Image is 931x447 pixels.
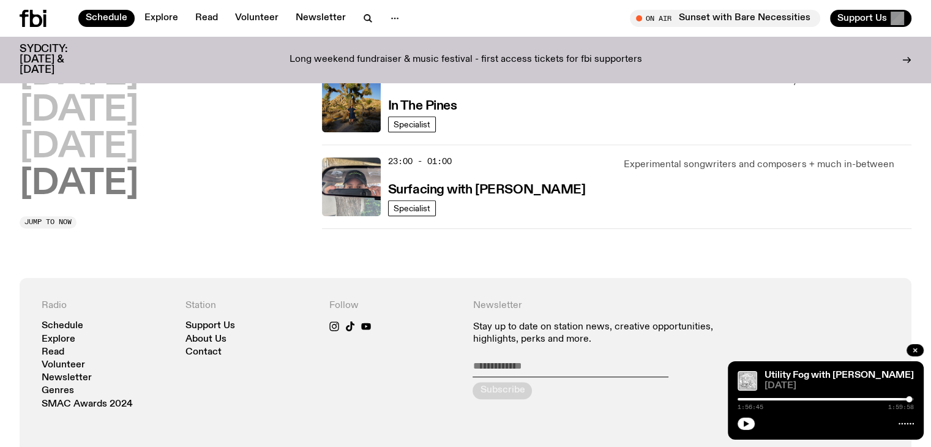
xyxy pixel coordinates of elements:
h4: Station [185,300,315,312]
h4: Radio [42,300,171,312]
h4: Follow [329,300,458,312]
h3: SYDCITY: [DATE] & [DATE] [20,44,98,75]
a: Genres [42,386,74,396]
a: SMAC Awards 2024 [42,400,133,409]
a: Explore [137,10,185,27]
button: [DATE] [20,94,138,129]
a: In The Pines [388,97,457,113]
span: Jump to now [24,219,72,225]
a: Newsletter [288,10,353,27]
span: Specialist [394,119,430,129]
button: Subscribe [473,382,532,399]
h3: Surfacing with [PERSON_NAME] [388,184,586,197]
a: Contact [185,348,222,357]
p: Stay up to date on station news, creative opportunities, highlights, perks and more. [473,321,746,345]
a: Schedule [78,10,135,27]
button: Support Us [830,10,911,27]
h3: In The Pines [388,100,457,113]
a: Volunteer [228,10,286,27]
a: Specialist [388,200,436,216]
button: On AirSunset with Bare Necessities [630,10,820,27]
button: Jump to now [20,216,77,228]
span: [DATE] [765,381,914,391]
img: Cover for Kansai Bruises by Valentina Magaletti & YPY [738,371,757,391]
button: [DATE] [20,167,138,201]
span: Specialist [394,203,430,212]
span: 23:00 - 01:00 [388,156,452,167]
a: Newsletter [42,374,92,383]
a: Specialist [388,116,436,132]
p: Long weekend fundraiser & music festival - first access tickets for fbi supporters [290,54,642,66]
a: Surfacing with [PERSON_NAME] [388,181,586,197]
h4: Newsletter [473,300,746,312]
button: [DATE] [20,130,138,165]
a: Utility Fog with [PERSON_NAME] [765,370,914,380]
img: Johanna stands in the middle distance amongst a desert scene with large cacti and trees. She is w... [322,73,381,132]
span: 1:56:45 [738,404,763,410]
a: Read [42,348,64,357]
a: Explore [42,335,75,344]
a: Volunteer [42,361,85,370]
a: Read [188,10,225,27]
p: Experimental songwriters and composers + much in-between [624,157,911,172]
span: 1:59:58 [888,404,914,410]
span: Support Us [837,13,887,24]
a: Schedule [42,321,83,331]
a: Support Us [185,321,235,331]
a: About Us [185,335,226,344]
